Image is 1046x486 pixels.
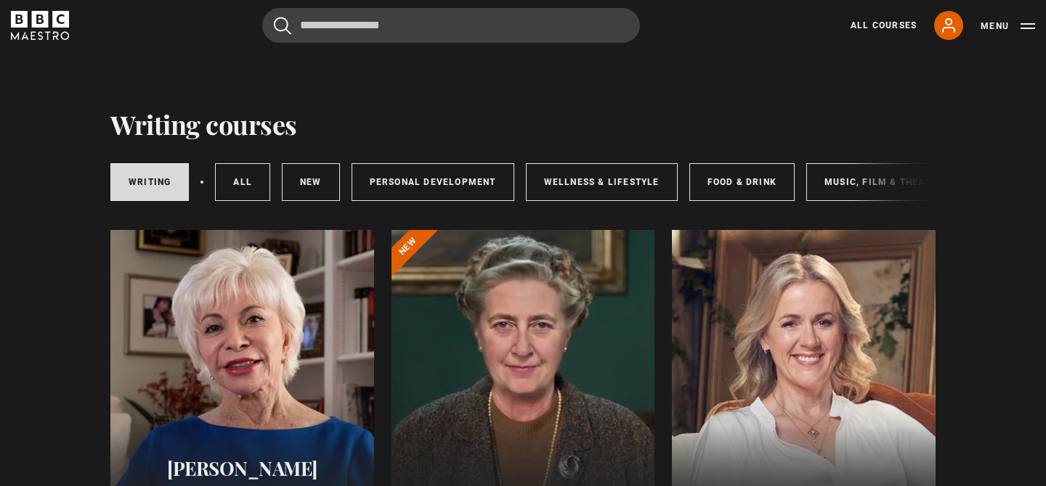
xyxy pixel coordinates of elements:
input: Search [262,8,640,43]
svg: BBC Maestro [11,11,69,40]
a: Wellness & Lifestyle [526,163,678,201]
a: Personal Development [352,163,514,201]
h1: Writing courses [110,109,297,139]
button: Toggle navigation [981,19,1035,33]
a: All [215,163,270,201]
a: Food & Drink [689,163,795,201]
a: All Courses [851,19,917,32]
h2: [PERSON_NAME] [128,457,357,479]
a: Writing [110,163,189,201]
a: New [282,163,340,201]
a: Music, Film & Theatre [806,163,961,201]
button: Submit the search query [274,17,291,35]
